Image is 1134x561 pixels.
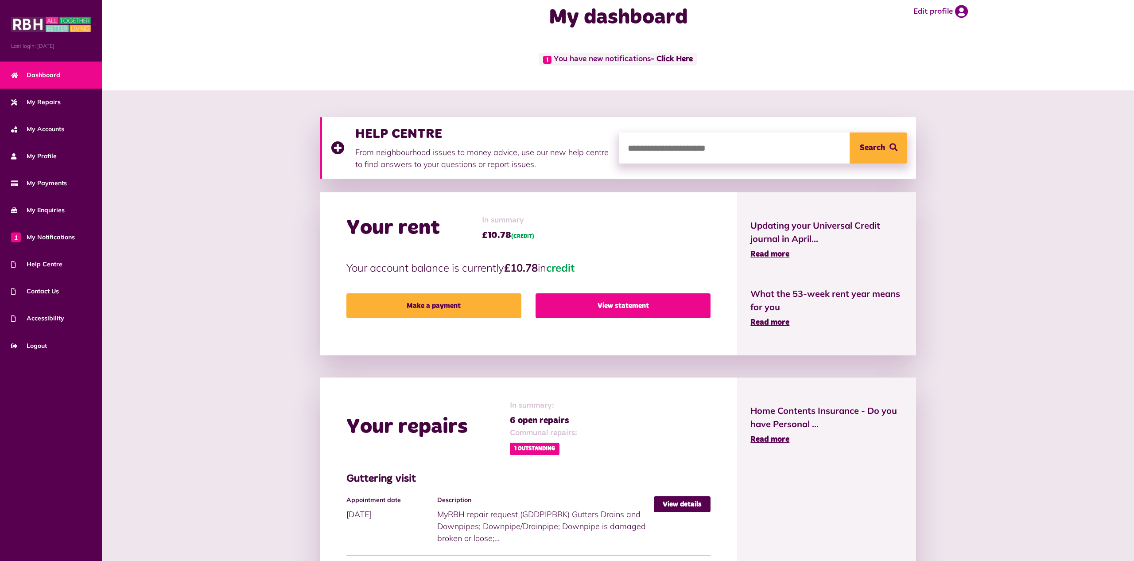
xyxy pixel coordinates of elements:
h4: Appointment date [346,496,433,504]
span: My Notifications [11,233,75,242]
span: 1 Outstanding [510,443,559,455]
span: (CREDIT) [511,234,534,239]
span: 1 [543,56,551,64]
span: 6 open repairs [510,414,577,427]
img: MyRBH [11,16,91,33]
a: Home Contents Insurance - Do you have Personal ... Read more [750,404,903,446]
a: Edit profile [913,5,968,18]
span: My Enquiries [11,206,65,215]
h2: Your rent [346,215,440,241]
span: Dashboard [11,70,60,80]
button: Search [850,132,907,164]
span: Home Contents Insurance - Do you have Personal ... [750,404,903,431]
span: 1 [11,232,21,242]
p: From neighbourhood issues to money advice, use our new help centre to find answers to your questi... [355,146,610,170]
p: Your account balance is currently in [346,260,711,276]
h2: Your repairs [346,414,468,440]
h1: My dashboard [441,5,795,31]
a: - Click Here [651,55,693,63]
span: My Payments [11,179,67,188]
span: My Profile [11,152,57,161]
span: Read more [750,250,789,258]
span: Accessibility [11,314,64,323]
div: [DATE] [346,496,438,520]
span: Read more [750,436,789,444]
div: MyRBH repair request (GDDPIPBRK) Gutters Drains and Downpipes; Downpipe/Drainpipe; Downpipe is da... [437,496,654,544]
a: Make a payment [346,293,521,318]
span: In summary [482,214,534,226]
strong: £10.78 [504,261,538,274]
span: Search [860,132,885,164]
span: Last login: [DATE] [11,42,91,50]
h4: Description [437,496,649,504]
a: Updating your Universal Credit journal in April... Read more [750,219,903,261]
span: My Accounts [11,125,64,134]
span: Updating your Universal Credit journal in April... [750,219,903,245]
span: In summary: [510,400,577,412]
span: You have new notifications [539,53,696,66]
span: credit [546,261,575,274]
h3: HELP CENTRE [355,126,610,142]
span: £10.78 [482,229,534,242]
h3: Guttering visit [346,473,711,486]
span: Logout [11,341,47,351]
a: View details [654,496,711,512]
span: Communal repairs: [510,427,577,439]
span: My Repairs [11,97,61,107]
span: Help Centre [11,260,62,269]
span: What the 53-week rent year means for you [750,287,903,314]
span: Contact Us [11,287,59,296]
span: Read more [750,319,789,327]
a: What the 53-week rent year means for you Read more [750,287,903,329]
a: View statement [536,293,711,318]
